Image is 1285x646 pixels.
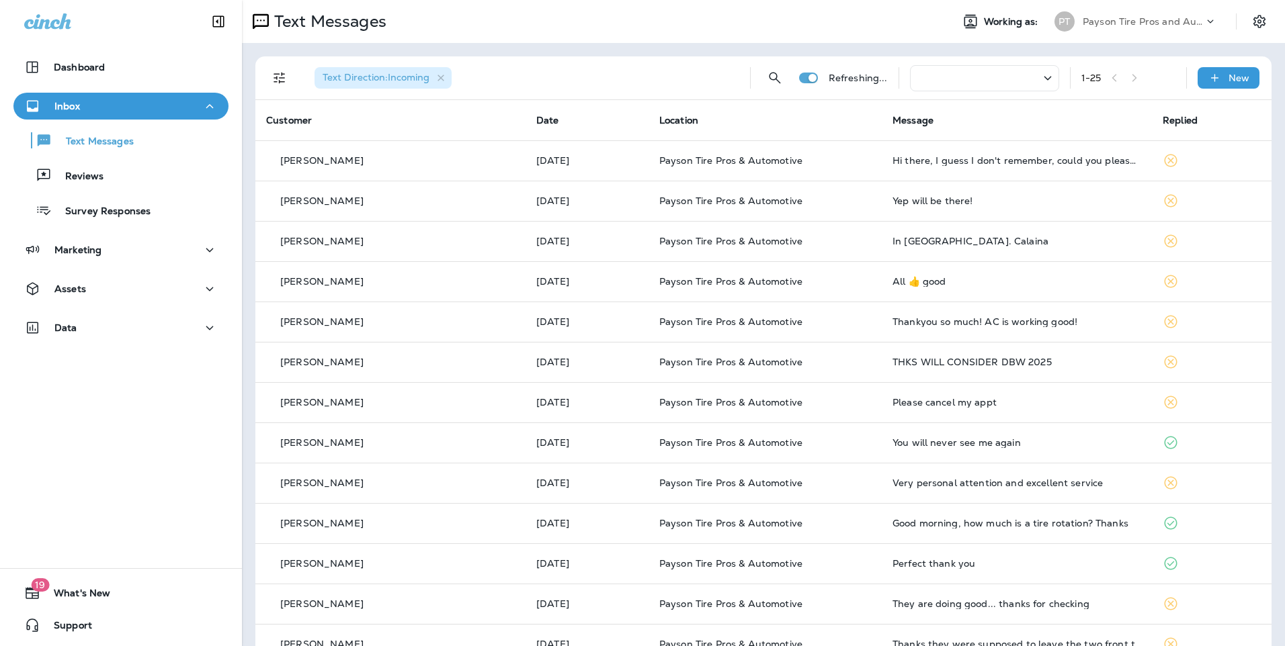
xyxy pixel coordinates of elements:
p: Sep 5, 2025 12:26 PM [536,477,638,488]
p: Sep 5, 2025 08:42 AM [536,558,638,569]
button: Data [13,314,229,341]
span: Text Direction : Incoming [323,71,429,83]
p: [PERSON_NAME] [280,518,364,528]
p: [PERSON_NAME] [280,357,364,367]
p: Dashboard [54,62,105,73]
span: Message [893,114,934,126]
p: Sep 7, 2025 03:12 PM [536,397,638,408]
p: [PERSON_NAME] [280,316,364,327]
div: All 👍 good [893,276,1141,287]
span: What's New [40,588,110,604]
p: Sep 5, 2025 10:30 AM [536,518,638,528]
p: [PERSON_NAME] [280,155,364,166]
div: Perfect thank you [893,558,1141,569]
span: Payson Tire Pros & Automotive [659,517,802,529]
p: Sep 9, 2025 08:27 AM [536,316,638,327]
span: Payson Tire Pros & Automotive [659,598,802,610]
div: In Payson. Calaina [893,236,1141,246]
p: [PERSON_NAME] [280,437,364,448]
button: Support [13,612,229,639]
span: Payson Tire Pros & Automotive [659,195,802,207]
div: 1 - 25 [1081,73,1102,83]
div: They are doing good... thanks for checking [893,598,1141,609]
button: Inbox [13,93,229,120]
p: Refreshing... [829,73,888,83]
button: 19What's New [13,580,229,606]
p: Payson Tire Pros and Automotive [1083,16,1204,27]
span: Location [659,114,698,126]
p: Text Messages [52,136,134,148]
p: Survey Responses [52,205,151,218]
p: [PERSON_NAME] [280,598,364,609]
div: Thankyou so much! AC is working good! [893,316,1141,327]
button: Search Messages [761,64,788,91]
p: [PERSON_NAME] [280,195,364,206]
div: You will never see me again [893,437,1141,448]
span: Payson Tire Pros & Automotive [659,235,802,247]
span: Date [536,114,559,126]
p: Assets [54,283,86,294]
span: Payson Tire Pros & Automotive [659,275,802,287]
span: Working as: [984,16,1041,28]
p: Text Messages [269,11,386,32]
p: Reviews [52,171,103,183]
span: Support [40,620,92,636]
p: Sep 9, 2025 08:38 AM [536,276,638,287]
p: Marketing [54,244,101,255]
span: Payson Tire Pros & Automotive [659,436,802,449]
p: Sep 5, 2025 08:28 AM [536,598,638,609]
p: Sep 9, 2025 09:18 AM [536,195,638,206]
p: [PERSON_NAME] [280,558,364,569]
span: Payson Tire Pros & Automotive [659,396,802,408]
span: Payson Tire Pros & Automotive [659,356,802,368]
p: [PERSON_NAME] [280,276,364,287]
p: [PERSON_NAME] [280,236,364,246]
div: Yep will be there! [893,195,1141,206]
button: Filters [266,64,293,91]
button: Dashboard [13,54,229,81]
button: Marketing [13,236,229,263]
span: Payson Tire Pros & Automotive [659,477,802,489]
span: Payson Tire Pros & Automotive [659,557,802,569]
div: Text Direction:Incoming [315,67,452,89]
p: Sep 6, 2025 08:28 AM [536,437,638,448]
p: [PERSON_NAME] [280,397,364,408]
button: Assets [13,275,229,302]
p: New [1229,73,1249,83]
span: 19 [31,578,49,592]
div: Good morning, how much is a tire rotation? Thanks [893,518,1141,528]
button: Settings [1247,9,1272,34]
span: Replied [1163,114,1198,126]
p: Sep 9, 2025 08:38 AM [536,236,638,246]
p: Sep 8, 2025 09:40 AM [536,357,638,367]
span: Payson Tire Pros & Automotive [659,154,802,167]
div: THKS WILL CONSIDER DBW 2025 [893,357,1141,367]
button: Collapse Sidebar [200,8,237,35]
div: Hi there, I guess I don't remember, could you please remind what those were? I'm on a fixed budge... [893,155,1141,166]
div: Please cancel my appt [893,397,1141,408]
div: Very personal attention and excellent service [893,477,1141,488]
span: Payson Tire Pros & Automotive [659,316,802,328]
button: Survey Responses [13,196,229,224]
button: Text Messages [13,126,229,154]
p: Data [54,322,77,333]
div: PT [1054,11,1075,32]
p: Inbox [54,101,80,111]
p: [PERSON_NAME] [280,477,364,488]
button: Reviews [13,161,229,189]
p: Sep 9, 2025 01:52 PM [536,155,638,166]
span: Customer [266,114,312,126]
